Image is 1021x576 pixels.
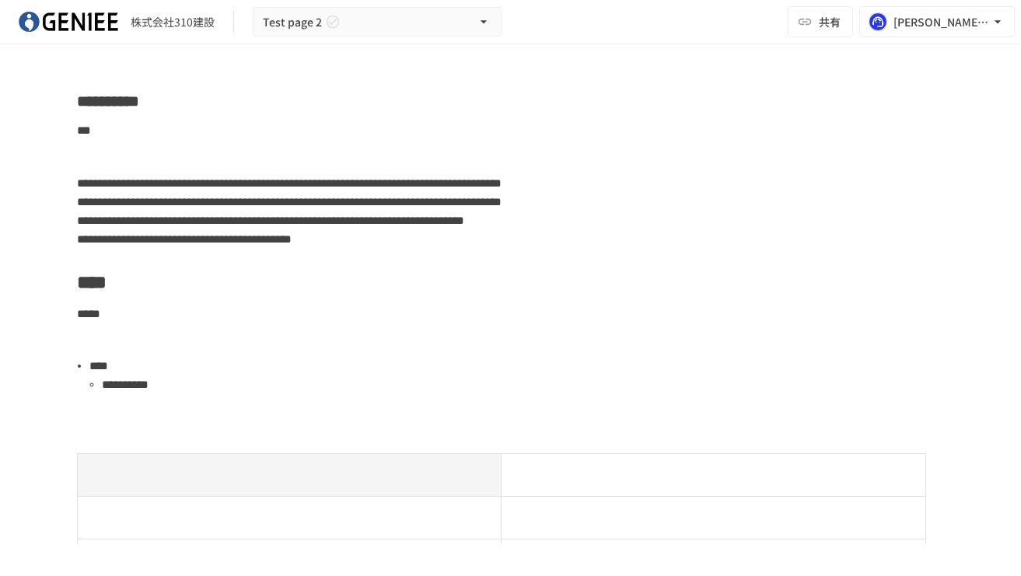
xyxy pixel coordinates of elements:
[263,12,322,32] span: Test page 2
[19,9,118,34] img: mDIuM0aA4TOBKl0oB3pspz7XUBGXdoniCzRRINgIxkl
[859,6,1015,37] button: [PERSON_NAME][EMAIL_ADDRESS][DOMAIN_NAME]
[131,14,215,30] div: 株式会社310建設
[253,7,502,37] button: Test page 2
[819,13,841,30] span: 共有
[893,12,990,32] div: [PERSON_NAME][EMAIL_ADDRESS][DOMAIN_NAME]
[788,6,853,37] button: 共有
